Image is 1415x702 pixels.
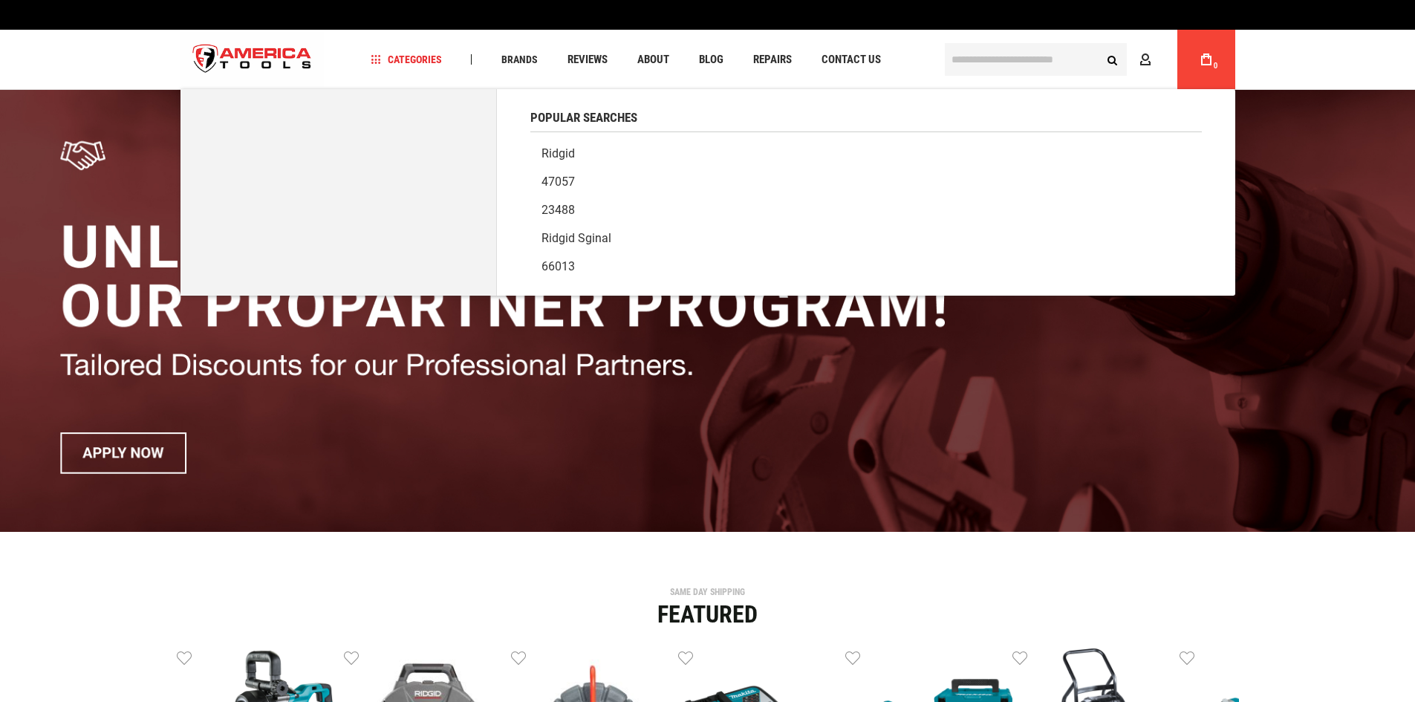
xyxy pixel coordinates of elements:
[530,168,1202,196] a: 47057
[637,54,669,65] span: About
[1192,30,1220,89] a: 0
[692,50,730,70] a: Blog
[495,50,544,70] a: Brands
[746,50,798,70] a: Repairs
[530,140,1202,168] a: Ridgid
[180,32,325,88] img: America Tools
[364,50,449,70] a: Categories
[1099,45,1127,74] button: Search
[631,50,676,70] a: About
[753,54,792,65] span: Repairs
[815,50,888,70] a: Contact Us
[567,54,608,65] span: Reviews
[822,54,881,65] span: Contact Us
[530,111,637,124] span: Popular Searches
[177,602,1239,626] div: Featured
[371,54,442,65] span: Categories
[530,224,1202,253] a: Ridgid sginal
[699,54,723,65] span: Blog
[501,54,538,65] span: Brands
[180,32,325,88] a: store logo
[530,196,1202,224] a: 23488
[530,253,1202,281] a: 66013
[561,50,614,70] a: Reviews
[1214,62,1218,70] span: 0
[177,588,1239,597] div: SAME DAY SHIPPING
